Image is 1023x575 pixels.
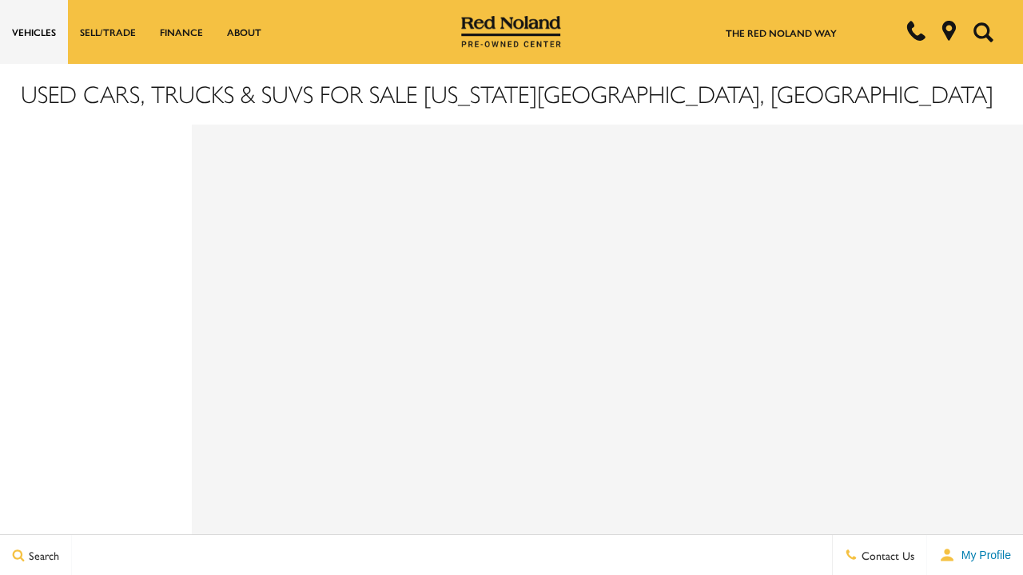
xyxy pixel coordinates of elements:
[967,1,999,63] button: Open the search field
[726,26,837,40] a: The Red Noland Way
[461,22,562,38] a: Red Noland Pre-Owned
[25,547,59,563] span: Search
[955,549,1011,561] span: My Profile
[927,535,1023,575] button: user-profile-menu
[858,547,914,563] span: Contact Us
[461,16,562,48] img: Red Noland Pre-Owned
